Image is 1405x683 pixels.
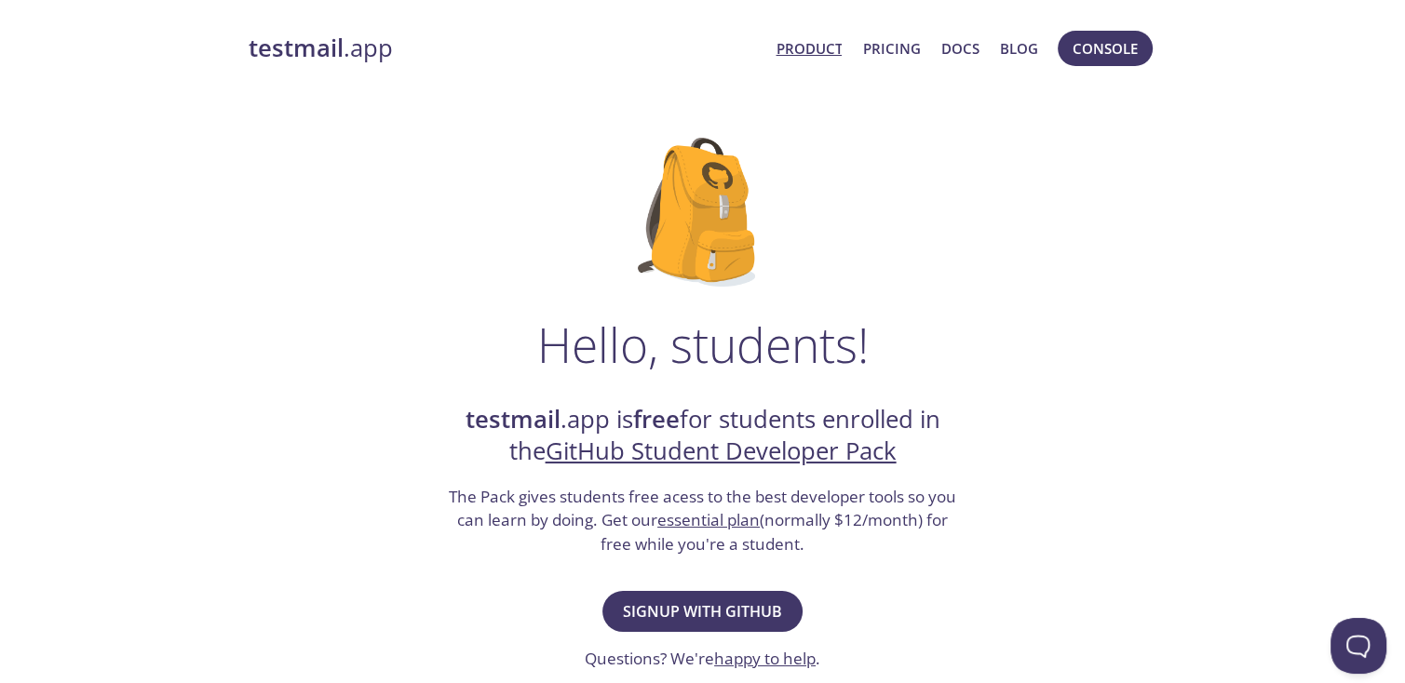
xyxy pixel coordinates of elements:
[862,36,920,60] a: Pricing
[249,33,762,64] a: testmail.app
[447,404,959,468] h2: .app is for students enrolled in the
[1058,31,1153,66] button: Console
[776,36,842,60] a: Product
[1000,36,1038,60] a: Blog
[1331,618,1386,674] iframe: Help Scout Beacon - Open
[941,36,979,60] a: Docs
[249,32,344,64] strong: testmail
[623,598,782,624] span: Signup with GitHub
[638,138,767,287] img: github-student-backpack.png
[602,591,803,632] button: Signup with GitHub
[1073,36,1138,60] span: Console
[714,648,816,669] a: happy to help
[546,435,897,467] a: GitHub Student Developer Pack
[447,485,959,556] h3: The Pack gives students free acess to the best developer tools so you can learn by doing. Get our...
[633,403,680,435] strong: free
[537,316,869,372] h1: Hello, students!
[657,509,760,530] a: essential plan
[585,647,820,671] h3: Questions? We're .
[466,403,561,435] strong: testmail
